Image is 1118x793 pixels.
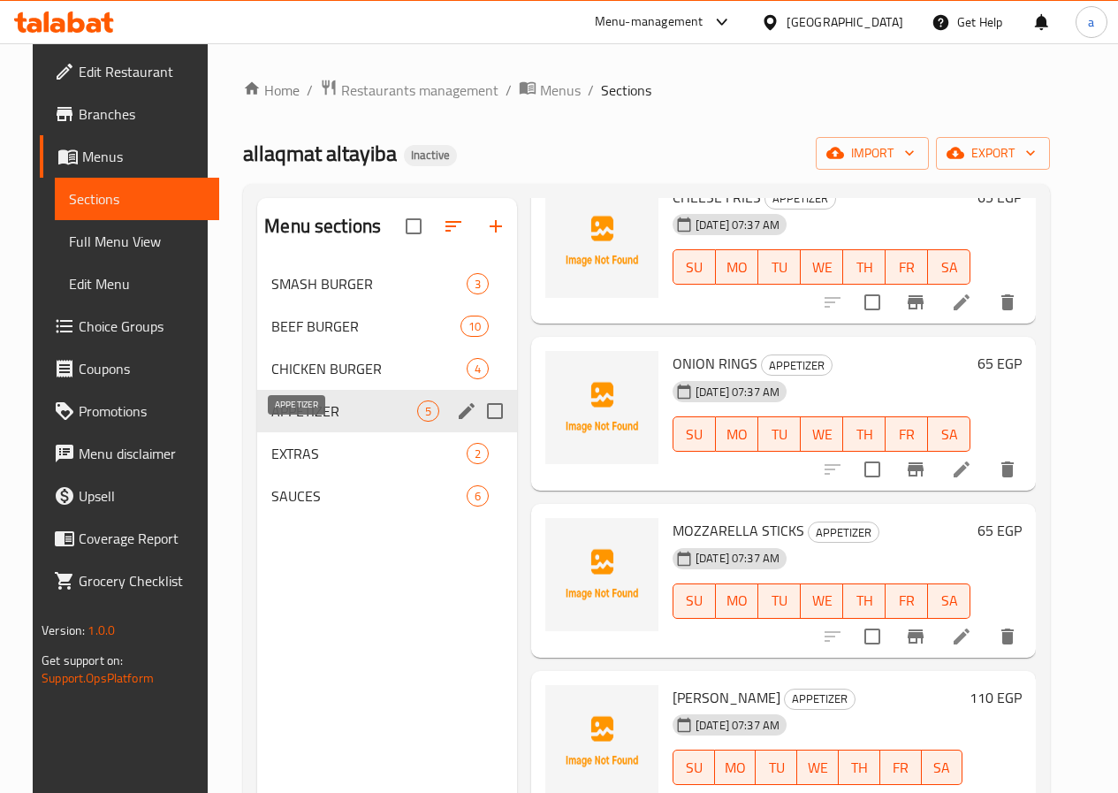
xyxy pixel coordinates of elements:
button: MO [716,249,758,285]
a: Sections [55,178,219,220]
span: Full Menu View [69,231,205,252]
button: TU [758,583,801,619]
span: 6 [468,488,488,505]
span: FR [893,422,921,447]
button: Branch-specific-item [894,281,937,324]
span: FR [887,755,915,781]
span: TH [846,755,873,781]
a: Restaurants management [320,79,498,102]
span: 4 [468,361,488,377]
span: Coupons [79,358,205,379]
span: MOZZARELLA STICKS [673,517,804,544]
span: Edit Restaurant [79,61,205,82]
a: Menu disclaimer [40,432,219,475]
span: [DATE] 07:37 AM [688,384,787,400]
span: 2 [468,446,488,462]
span: SA [935,255,963,280]
button: SA [928,249,970,285]
span: TH [850,255,878,280]
li: / [307,80,313,101]
span: FR [893,255,921,280]
span: APPETIZER [765,188,835,209]
button: Branch-specific-item [894,615,937,658]
span: 3 [468,276,488,293]
div: EXTRAS [271,443,467,464]
span: Menu disclaimer [79,443,205,464]
span: 1.0.0 [87,619,115,642]
button: import [816,137,929,170]
a: Edit Menu [55,263,219,305]
div: SMASH BURGER3 [257,263,517,305]
div: APPETIZER [764,188,836,210]
span: TU [765,255,794,280]
li: / [588,80,594,101]
button: TU [758,416,801,452]
a: Coverage Report [40,517,219,560]
span: Select to update [854,451,891,488]
div: EXTRAS2 [257,432,517,475]
button: SA [928,416,970,452]
span: TU [763,755,790,781]
span: export [950,142,1036,164]
div: SAUCES6 [257,475,517,517]
span: MO [723,255,751,280]
img: ONION RINGS [545,351,658,464]
button: MO [715,750,757,785]
button: WE [801,249,843,285]
span: [PERSON_NAME] [673,684,780,711]
span: TH [850,422,878,447]
a: Edit Restaurant [40,50,219,93]
span: a [1088,12,1094,32]
span: SA [929,755,956,781]
a: Coupons [40,347,219,390]
span: Menus [540,80,581,101]
span: SAUCES [271,485,467,507]
button: edit [453,398,480,424]
a: Menus [519,79,581,102]
h6: 65 EGP [977,518,1022,543]
span: [DATE] 07:37 AM [688,550,787,567]
span: import [830,142,915,164]
div: APPETIZER [761,355,833,376]
button: export [936,137,1050,170]
span: FR [893,588,921,614]
img: CHEESE FRIES [545,185,658,298]
span: Select to update [854,618,891,655]
div: BEEF BURGER10 [257,305,517,347]
button: TH [839,750,880,785]
button: FR [886,583,928,619]
button: Branch-specific-item [894,448,937,491]
button: delete [986,281,1029,324]
span: Select all sections [395,208,432,245]
span: Sort sections [432,205,475,248]
button: SA [922,750,963,785]
h6: 65 EGP [977,351,1022,376]
span: SU [681,255,709,280]
div: [GEOGRAPHIC_DATA] [787,12,903,32]
span: MO [722,755,749,781]
span: SMASH BURGER [271,273,467,294]
span: [DATE] 07:37 AM [688,217,787,233]
button: WE [801,583,843,619]
span: SU [681,755,708,781]
h6: 65 EGP [977,185,1022,210]
a: Promotions [40,390,219,432]
a: Grocery Checklist [40,560,219,602]
span: Restaurants management [341,80,498,101]
a: Branches [40,93,219,135]
span: Coverage Report [79,528,205,549]
button: delete [986,615,1029,658]
span: WE [808,588,836,614]
button: TU [758,249,801,285]
div: items [467,485,489,507]
button: MO [716,416,758,452]
button: SU [673,750,715,785]
span: WE [808,255,836,280]
span: TU [765,422,794,447]
span: APPETIZER [271,400,417,422]
span: Upsell [79,485,205,507]
button: TH [843,249,886,285]
span: Inactive [404,148,457,163]
li: / [506,80,512,101]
